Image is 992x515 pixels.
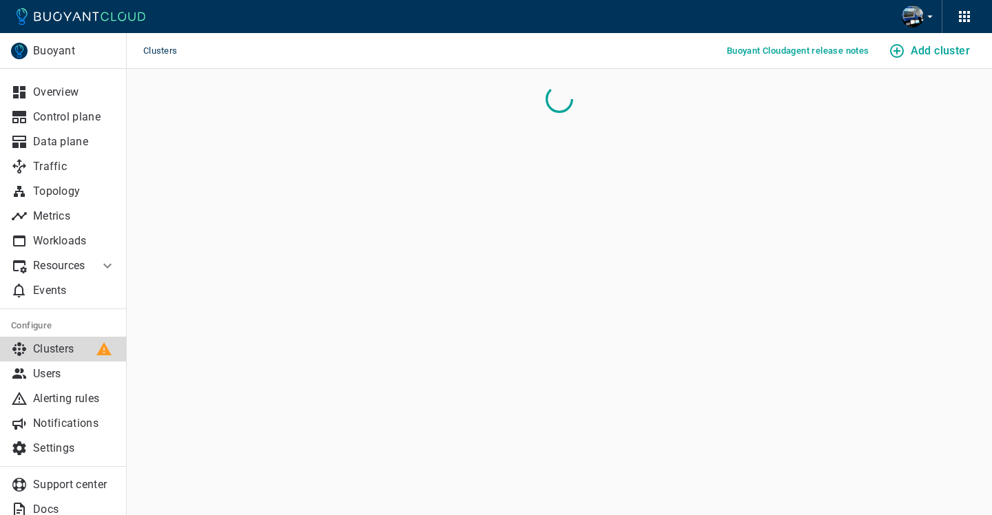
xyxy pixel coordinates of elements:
h5: Configure [11,320,116,331]
p: Notifications [33,417,116,430]
p: Workloads [33,234,116,248]
p: Events [33,284,116,297]
img: Buoyant [11,43,28,59]
p: Alerting rules [33,392,116,406]
p: Overview [33,85,116,99]
p: Resources [33,259,88,273]
p: Control plane [33,110,116,124]
p: Users [33,367,116,381]
p: Data plane [33,135,116,149]
p: Settings [33,441,116,455]
button: Add cluster [886,39,975,63]
h5: Buoyant Cloud agent release notes [727,45,869,56]
span: Clusters [143,33,194,69]
img: Andrew Seigner [902,6,924,28]
p: Metrics [33,209,116,223]
p: Support center [33,478,116,492]
h4: Add cluster [911,44,970,58]
p: Traffic [33,160,116,174]
p: Topology [33,185,116,198]
a: Buoyant Cloudagent release notes [721,43,875,56]
p: Buoyant [33,44,115,58]
button: Buoyant Cloudagent release notes [721,41,875,61]
p: Clusters [33,342,116,356]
